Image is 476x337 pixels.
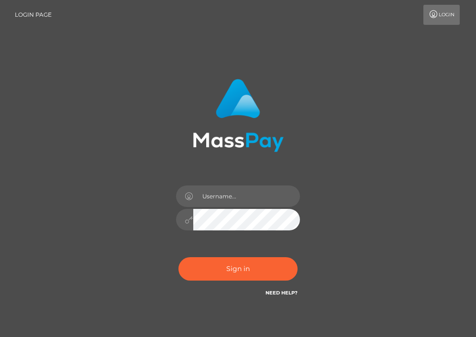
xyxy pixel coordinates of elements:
button: Sign in [178,257,298,281]
a: Login Page [15,5,52,25]
a: Login [423,5,460,25]
img: MassPay Login [193,79,284,152]
a: Need Help? [266,290,298,296]
input: Username... [193,185,300,207]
